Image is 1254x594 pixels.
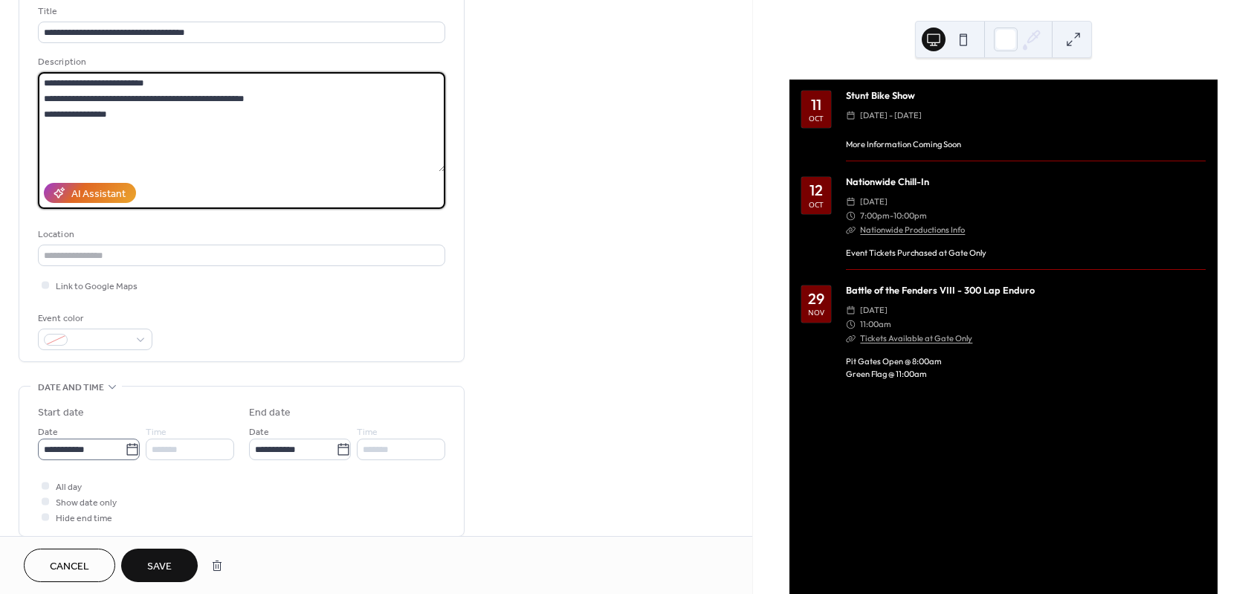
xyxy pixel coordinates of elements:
[808,291,824,306] div: 29
[38,227,442,242] div: Location
[38,54,442,70] div: Description
[38,424,58,440] span: Date
[846,317,856,332] div: ​
[808,309,824,316] div: Nov
[38,380,104,396] span: Date and time
[846,355,1206,381] div: Pit Gates Open @ 8:00am Green Flag @ 11:00am
[811,97,821,112] div: 11
[846,223,856,237] div: ​
[56,495,117,511] span: Show date only
[860,225,965,235] a: Nationwide Productions Info
[50,559,89,575] span: Cancel
[890,209,893,223] span: -
[44,183,136,203] button: AI Assistant
[357,424,378,440] span: Time
[809,183,823,198] div: 12
[38,405,84,421] div: Start date
[846,138,1206,151] div: More Information Coming Soon
[860,317,891,332] span: 11:00am
[249,424,269,440] span: Date
[249,405,291,421] div: End date
[71,187,126,202] div: AI Assistant
[56,279,138,294] span: Link to Google Maps
[846,332,856,346] div: ​
[846,284,1035,296] a: Battle of the Fenders VIII - 300 Lap Enduro
[846,109,856,123] div: ​
[146,424,167,440] span: Time
[860,303,888,317] span: [DATE]
[846,209,856,223] div: ​
[809,114,824,122] div: Oct
[38,4,442,19] div: Title
[24,549,115,582] button: Cancel
[121,549,198,582] button: Save
[846,247,1206,259] div: Event Tickets Purchased at Gate Only
[846,175,929,187] a: Nationwide Chill-In
[846,88,1206,103] div: Stunt Bike Show
[846,303,856,317] div: ​
[56,480,82,495] span: All day
[809,201,824,208] div: Oct
[860,209,890,223] span: 7:00pm
[56,511,112,526] span: Hide end time
[893,209,927,223] span: 10:00pm
[860,333,972,343] a: Tickets Available at Gate Only
[860,195,888,209] span: [DATE]
[38,311,149,326] div: Event color
[846,195,856,209] div: ​
[147,559,172,575] span: Save
[860,109,922,123] span: [DATE] - [DATE]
